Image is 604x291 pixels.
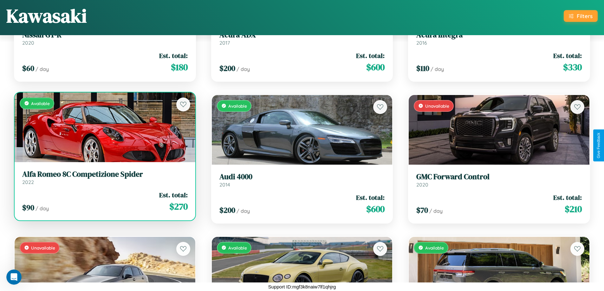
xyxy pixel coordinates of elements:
[577,13,593,19] div: Filters
[416,172,582,181] h3: GMC Forward Control
[356,193,385,202] span: Est. total:
[366,61,385,73] span: $ 600
[356,51,385,60] span: Est. total:
[563,61,582,73] span: $ 330
[22,170,188,185] a: Alfa Romeo 8C Competizione Spider2022
[416,63,429,73] span: $ 110
[219,205,235,215] span: $ 200
[22,40,34,46] span: 2020
[219,30,385,40] h3: Acura ADX
[219,63,235,73] span: $ 200
[268,282,336,291] p: Support ID: mgf3k8naiw7lf1qhjrg
[416,181,428,188] span: 2020
[416,40,427,46] span: 2016
[425,103,449,109] span: Unavailable
[565,203,582,215] span: $ 210
[237,208,250,214] span: / day
[36,66,49,72] span: / day
[564,10,598,22] button: Filters
[22,63,34,73] span: $ 60
[6,269,22,285] iframe: Intercom live chat
[228,245,247,250] span: Available
[596,133,601,158] div: Give Feedback
[416,172,582,188] a: GMC Forward Control2020
[159,51,188,60] span: Est. total:
[237,66,250,72] span: / day
[171,61,188,73] span: $ 180
[22,30,188,40] h3: Nissan GT-R
[6,3,87,29] h1: Kawasaki
[219,30,385,46] a: Acura ADX2017
[553,51,582,60] span: Est. total:
[416,30,582,40] h3: Acura Integra
[22,30,188,46] a: Nissan GT-R2020
[36,205,49,212] span: / day
[553,193,582,202] span: Est. total:
[22,202,34,213] span: $ 90
[219,40,230,46] span: 2017
[228,103,247,109] span: Available
[431,66,444,72] span: / day
[219,172,385,181] h3: Audi 4000
[425,245,444,250] span: Available
[22,179,34,185] span: 2022
[159,190,188,199] span: Est. total:
[416,205,428,215] span: $ 70
[31,101,50,106] span: Available
[366,203,385,215] span: $ 600
[22,170,188,179] h3: Alfa Romeo 8C Competizione Spider
[219,181,230,188] span: 2014
[31,245,55,250] span: Unavailable
[429,208,443,214] span: / day
[169,200,188,213] span: $ 270
[219,172,385,188] a: Audi 40002014
[416,30,582,46] a: Acura Integra2016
